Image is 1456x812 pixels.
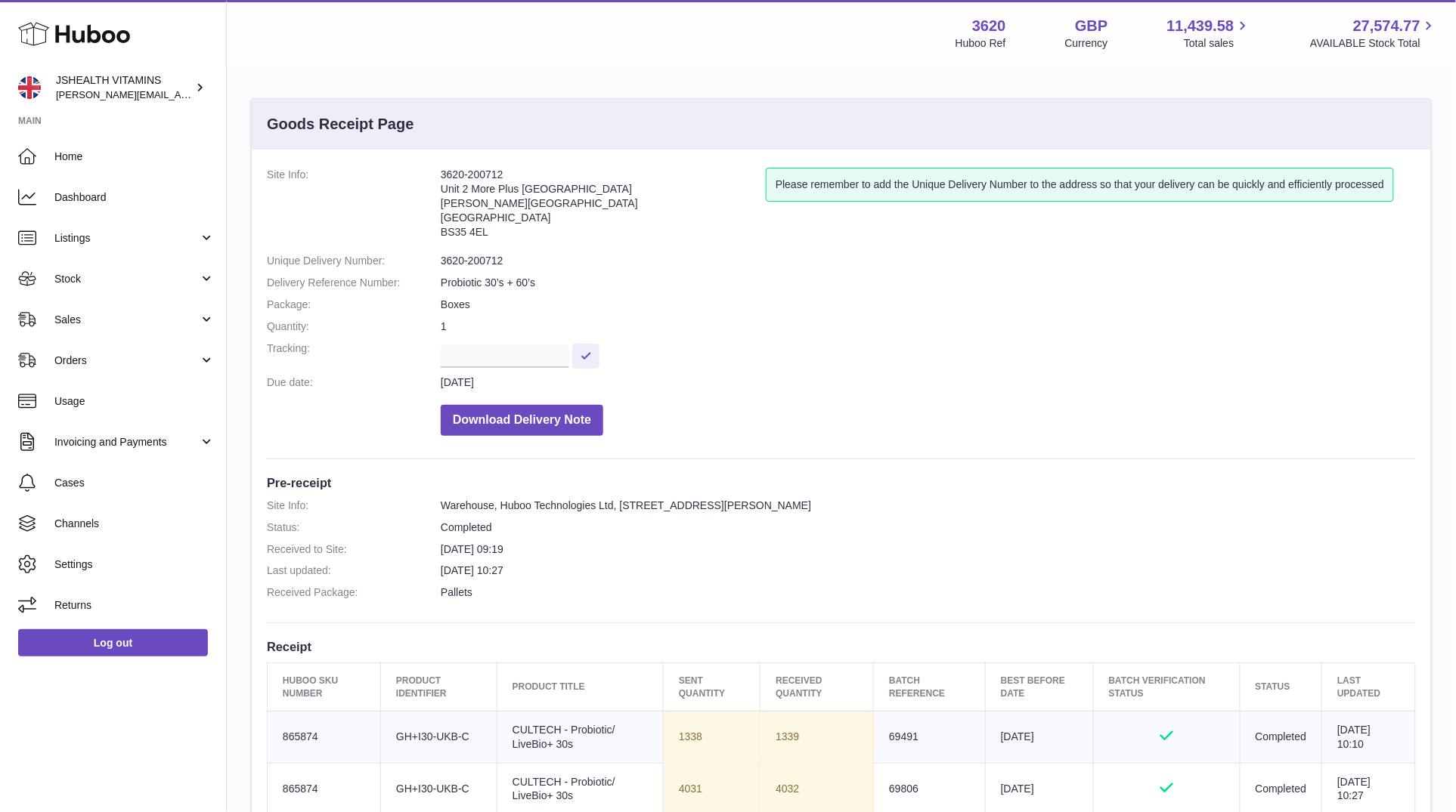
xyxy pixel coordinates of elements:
[267,320,441,334] dt: Quantity:
[441,405,603,436] button: Download Delivery Note
[267,499,441,513] dt: Site Info:
[664,663,761,711] th: Sent Quantity
[267,114,414,134] h3: Goods Receipt Page
[267,585,441,600] dt: Received Package:
[56,88,303,100] span: [PERSON_NAME][EMAIL_ADDRESS][DOMAIN_NAME]
[54,394,215,409] span: Usage
[1075,16,1107,36] strong: GBP
[956,36,1006,51] div: Huboo Ref
[985,663,1093,711] th: Best Before Date
[441,585,1416,600] dd: Pallets
[267,168,441,246] dt: Site Info:
[1065,36,1108,51] div: Currency
[54,517,215,531] span: Channels
[761,711,874,763] td: 1339
[381,711,497,763] td: GH+I30-UKB-C
[267,474,1416,491] h3: Pre-receipt
[54,313,199,327] span: Sales
[874,663,986,711] th: Batch Reference
[441,563,1416,578] dd: [DATE] 10:27
[664,711,761,763] td: 1338
[1166,16,1234,36] span: 11,439.58
[54,190,215,205] span: Dashboard
[766,168,1394,202] div: Please remember to add the Unique Delivery Number to the address so that your delivery can be qui...
[1184,36,1251,51] span: Total sales
[267,375,441,390] dt: Due date:
[972,16,1006,36] strong: 3620
[267,542,441,557] dt: Received to Site:
[441,375,1416,390] dd: [DATE]
[54,476,215,490] span: Cases
[54,435,199,449] span: Invoicing and Payments
[1093,663,1240,711] th: Batch Verification Status
[268,711,381,763] td: 865874
[54,354,199,368] span: Orders
[267,341,441,368] dt: Tracking:
[267,298,441,312] dt: Package:
[441,542,1416,557] dd: [DATE] 09:19
[441,320,1416,334] dd: 1
[54,598,215,613] span: Returns
[1166,16,1251,51] a: 11,439.58 Total sales
[497,663,663,711] th: Product title
[1322,711,1416,763] td: [DATE] 10:10
[267,638,1416,655] h3: Receipt
[18,76,41,99] img: francesca@jshealthvitamins.com
[268,663,381,711] th: Huboo SKU Number
[1322,663,1416,711] th: Last updated
[267,276,441,290] dt: Delivery Reference Number:
[1240,711,1322,763] td: Completed
[54,272,199,286] span: Stock
[985,711,1093,763] td: [DATE]
[1310,36,1438,51] span: AVAILABLE Stock Total
[441,298,1416,312] dd: Boxes
[1353,16,1420,36] span: 27,574.77
[1240,663,1322,711] th: Status
[441,254,1416,268] dd: 3620-200712
[1310,16,1438,51] a: 27,574.77 AVAILABLE Stock Total
[267,520,441,535] dt: Status:
[54,557,215,572] span: Settings
[441,168,766,246] address: 3620-200712 Unit 2 More Plus [GEOGRAPHIC_DATA] [PERSON_NAME][GEOGRAPHIC_DATA] [GEOGRAPHIC_DATA] B...
[54,231,199,245] span: Listings
[267,563,441,578] dt: Last updated:
[874,711,986,763] td: 69491
[497,711,663,763] td: CULTECH - Probiotic/ LiveBio+ 30s
[441,276,1416,290] dd: Probiotic 30’s + 60’s
[381,663,497,711] th: Product Identifier
[56,73,192,102] div: JSHEALTH VITAMINS
[18,629,208,656] a: Log out
[761,663,874,711] th: Received Quantity
[54,150,215,164] span: Home
[267,254,441,268] dt: Unique Delivery Number:
[441,520,1416,535] dd: Completed
[441,499,1416,513] dd: Warehouse, Huboo Technologies Ltd, [STREET_ADDRESS][PERSON_NAME]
